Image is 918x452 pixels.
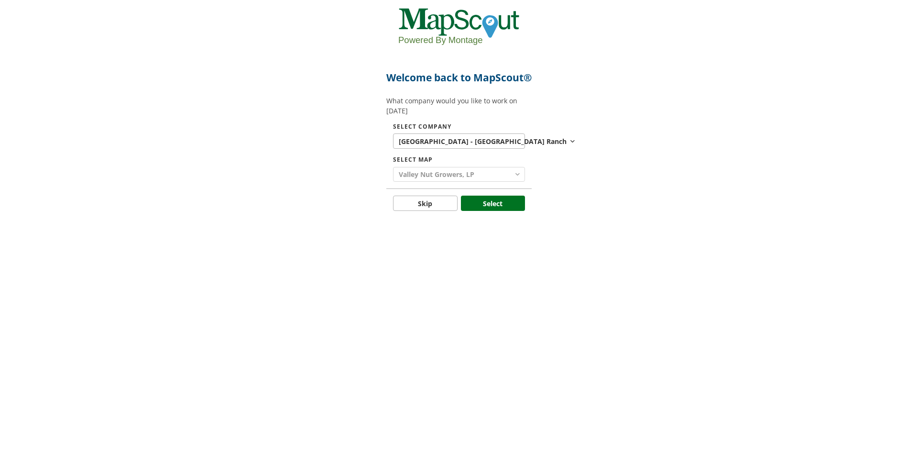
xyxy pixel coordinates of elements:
p: What company would you like to work on [DATE] [386,96,532,116]
span: LP [466,169,474,179]
span: Ranch [546,136,567,146]
button: Skip [393,196,458,211]
span: Select Map [393,155,525,164]
span: Valley Nut Growers, [399,169,466,179]
span: [GEOGRAPHIC_DATA] - [GEOGRAPHIC_DATA] [399,136,546,146]
button: Select Map [393,167,525,182]
h2: Welcome back to MapScout® [386,60,532,96]
img: mapscout-transparent-powered-by.svg [399,7,519,47]
button: Select Company [393,133,525,149]
span: Select Company [393,122,525,131]
button: Select [461,196,525,211]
